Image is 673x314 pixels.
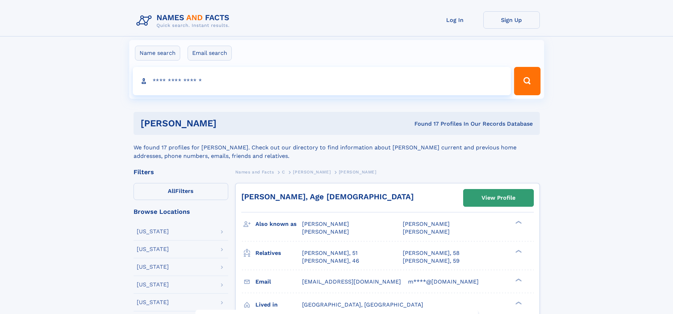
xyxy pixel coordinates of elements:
[482,190,515,206] div: View Profile
[137,246,169,252] div: [US_STATE]
[302,228,349,235] span: [PERSON_NAME]
[255,299,302,311] h3: Lived in
[514,220,522,225] div: ❯
[293,170,331,175] span: [PERSON_NAME]
[188,46,232,61] label: Email search
[315,120,533,128] div: Found 17 Profiles In Our Records Database
[141,119,315,128] h1: [PERSON_NAME]
[235,167,274,176] a: Names and Facts
[403,228,450,235] span: [PERSON_NAME]
[302,249,358,257] a: [PERSON_NAME], 51
[483,11,540,29] a: Sign Up
[282,167,285,176] a: C
[255,276,302,288] h3: Email
[133,67,511,95] input: search input
[293,167,331,176] a: [PERSON_NAME]
[514,249,522,253] div: ❯
[135,46,180,61] label: Name search
[134,209,228,215] div: Browse Locations
[464,189,533,206] a: View Profile
[514,67,540,95] button: Search Button
[302,257,359,265] a: [PERSON_NAME], 46
[427,11,483,29] a: Log In
[403,257,460,265] a: [PERSON_NAME], 59
[514,278,522,282] div: ❯
[514,301,522,305] div: ❯
[282,170,285,175] span: C
[134,135,540,160] div: We found 17 profiles for [PERSON_NAME]. Check out our directory to find information about [PERSON...
[403,249,460,257] a: [PERSON_NAME], 58
[137,299,169,305] div: [US_STATE]
[339,170,377,175] span: [PERSON_NAME]
[137,282,169,287] div: [US_STATE]
[241,192,414,201] a: [PERSON_NAME], Age [DEMOGRAPHIC_DATA]
[255,247,302,259] h3: Relatives
[168,188,175,194] span: All
[134,11,235,30] img: Logo Names and Facts
[302,301,423,308] span: [GEOGRAPHIC_DATA], [GEOGRAPHIC_DATA]
[137,264,169,270] div: [US_STATE]
[137,229,169,234] div: [US_STATE]
[134,169,228,175] div: Filters
[302,221,349,227] span: [PERSON_NAME]
[403,221,450,227] span: [PERSON_NAME]
[255,218,302,230] h3: Also known as
[134,183,228,200] label: Filters
[302,278,401,285] span: [EMAIL_ADDRESS][DOMAIN_NAME]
